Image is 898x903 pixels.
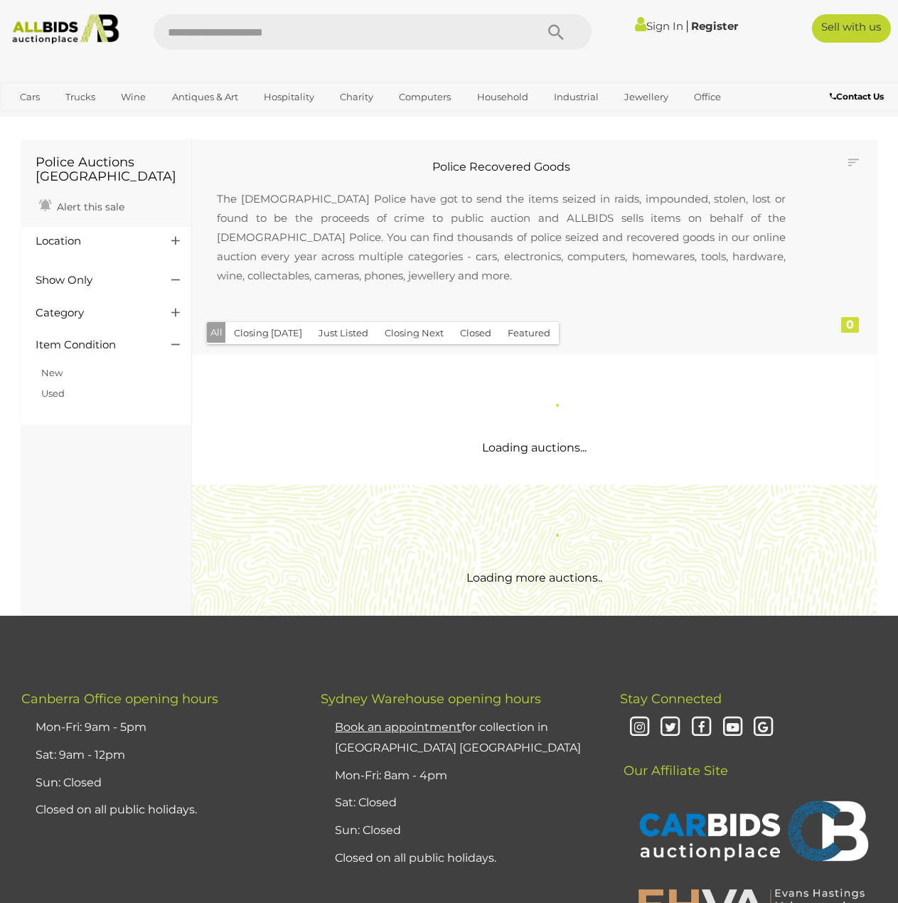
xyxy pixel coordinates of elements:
[321,691,541,707] span: Sydney Warehouse opening hours
[225,322,311,344] button: Closing [DATE]
[203,175,800,299] p: The [DEMOGRAPHIC_DATA] Police have got to send the items seized in raids, impounded, stolen, lost...
[32,714,285,742] li: Mon-Fri: 9am - 5pm
[331,817,584,845] li: Sun: Closed
[32,796,285,824] li: Closed on all public holidays.
[331,789,584,817] li: Sat: Closed
[841,317,859,333] div: 0
[620,742,728,779] span: Our Affiliate Site
[658,715,683,740] i: Twitter
[36,307,150,319] h4: Category
[32,769,285,797] li: Sun: Closed
[255,85,324,109] a: Hospitality
[41,388,65,399] a: Used
[752,715,776,740] i: Google
[615,85,678,109] a: Jewellery
[203,161,800,173] h2: Police Recovered Goods
[520,14,592,50] button: Search
[830,89,887,105] a: Contact Us
[36,339,150,351] h4: Item Condition
[466,571,602,584] span: Loading more auctions..
[451,322,500,344] button: Closed
[376,322,452,344] button: Closing Next
[163,85,247,109] a: Antiques & Art
[499,322,559,344] button: Featured
[32,742,285,769] li: Sat: 9am - 12pm
[36,235,150,247] h4: Location
[685,85,730,109] a: Office
[691,19,738,33] a: Register
[812,14,891,43] a: Sell with us
[631,786,872,880] img: CARBIDS Auctionplace
[112,85,155,109] a: Wine
[53,201,124,213] span: Alert this sale
[6,14,125,44] img: Allbids.com.au
[56,85,105,109] a: Trucks
[36,156,177,184] h1: Police Auctions [GEOGRAPHIC_DATA]
[331,85,383,109] a: Charity
[468,85,538,109] a: Household
[390,85,460,109] a: Computers
[620,691,722,707] span: Stay Connected
[335,720,581,754] a: Book an appointmentfor collection in [GEOGRAPHIC_DATA] [GEOGRAPHIC_DATA]
[685,18,689,33] span: |
[545,85,608,109] a: Industrial
[36,274,150,287] h4: Show Only
[331,845,584,872] li: Closed on all public holidays.
[207,322,226,343] button: All
[21,691,218,707] span: Canberra Office opening hours
[65,109,185,132] a: [GEOGRAPHIC_DATA]
[331,762,584,790] li: Mon-Fri: 8am - 4pm
[11,109,58,132] a: Sports
[689,715,714,740] i: Facebook
[482,441,587,454] span: Loading auctions...
[11,85,49,109] a: Cars
[635,19,683,33] a: Sign In
[310,322,377,344] button: Just Listed
[627,715,652,740] i: Instagram
[41,367,63,378] a: New
[36,195,128,216] a: Alert this sale
[335,720,461,734] u: Book an appointment
[720,715,745,740] i: Youtube
[830,91,884,102] b: Contact Us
